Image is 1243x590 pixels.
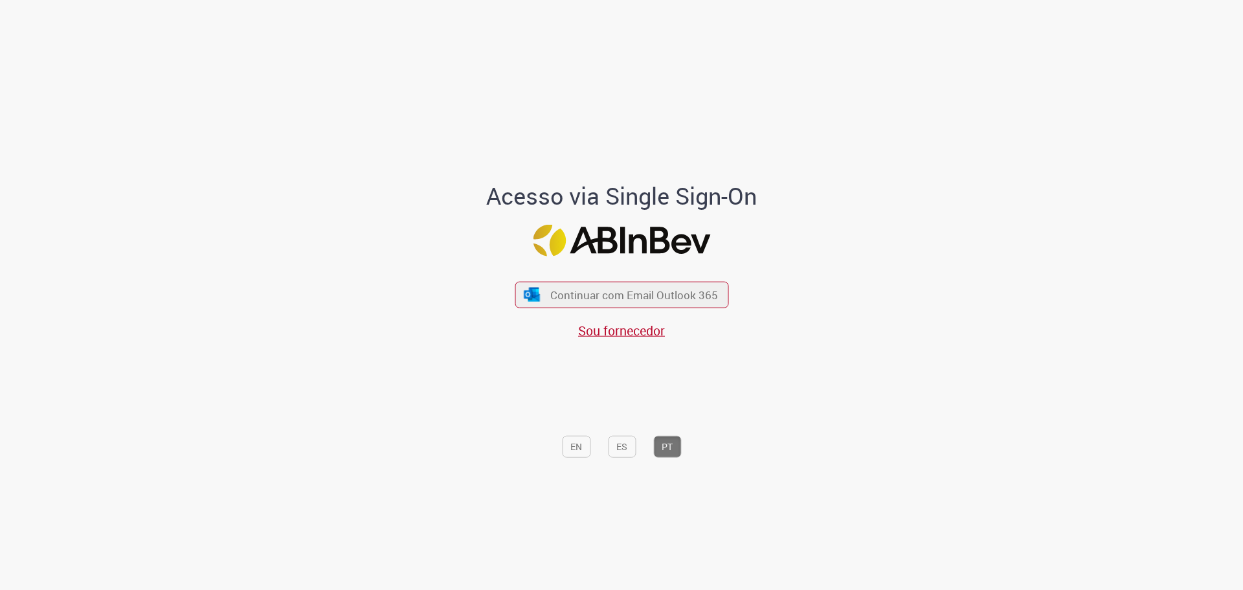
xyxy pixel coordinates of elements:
span: Continuar com Email Outlook 365 [550,288,718,302]
h1: Acesso via Single Sign-On [442,183,801,209]
a: Sou fornecedor [578,322,665,339]
button: EN [562,435,590,457]
button: ícone Azure/Microsoft 360 Continuar com Email Outlook 365 [515,281,728,308]
button: ES [608,435,636,457]
button: PT [653,435,681,457]
img: ícone Azure/Microsoft 360 [523,288,541,301]
img: Logo ABInBev [533,224,710,256]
